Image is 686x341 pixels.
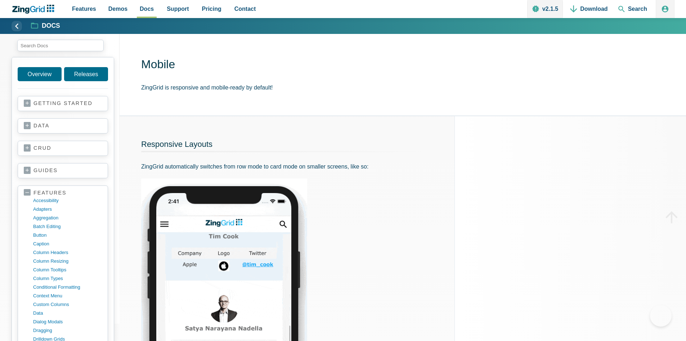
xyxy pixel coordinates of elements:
a: aggregation [33,214,102,222]
a: data [24,122,102,130]
a: Responsive Layouts [141,140,212,149]
a: custom columns [33,300,102,309]
a: guides [24,167,102,174]
a: batch editing [33,222,102,231]
a: caption [33,240,102,248]
a: column tooltips [33,266,102,274]
span: Demos [108,4,127,14]
span: Contact [234,4,256,14]
a: adapters [33,205,102,214]
input: search input [17,40,104,51]
span: Support [167,4,189,14]
a: Releases [64,67,108,81]
p: ZingGrid automatically switches from row mode to card mode on smaller screens, like so: [141,162,433,171]
a: data [33,309,102,318]
span: Pricing [202,4,221,14]
strong: Docs [42,23,60,29]
a: Overview [18,67,62,81]
a: dialog modals [33,318,102,326]
p: ZingGrid is responsive and mobile-ready by default! [141,83,674,92]
a: crud [24,145,102,152]
a: accessibility [33,196,102,205]
a: column headers [33,248,102,257]
a: Docs [31,22,60,30]
span: Features [72,4,96,14]
a: ZingChart Logo. Click to return to the homepage [12,5,58,14]
h1: Mobile [141,57,674,73]
iframe: Toggle Customer Support [650,305,672,327]
a: dragging [33,326,102,335]
a: conditional formatting [33,283,102,292]
a: features [24,189,102,196]
a: column resizing [33,257,102,266]
a: context menu [33,292,102,300]
a: button [33,231,102,240]
a: column types [33,274,102,283]
span: Docs [140,4,154,14]
a: getting started [24,100,102,107]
